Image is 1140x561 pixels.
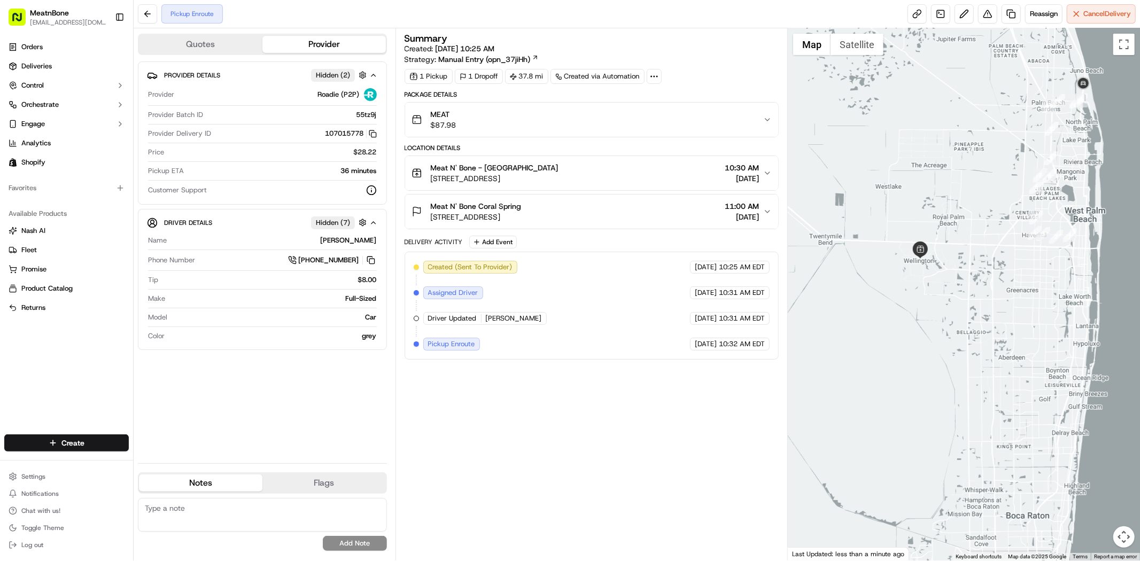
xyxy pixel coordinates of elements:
button: Settings [4,469,129,484]
a: Product Catalog [9,284,125,293]
button: Meat N' Bone - [GEOGRAPHIC_DATA][STREET_ADDRESS]10:30 AM[DATE] [405,156,778,190]
button: Log out [4,537,129,552]
button: [EMAIL_ADDRESS][DOMAIN_NAME] [30,18,106,27]
span: [DATE] [725,173,759,184]
span: Orders [21,42,43,52]
div: 12 [1051,94,1065,108]
a: [PHONE_NUMBER] [288,254,377,266]
span: Phone Number [148,255,195,265]
span: Nash AI [21,226,45,236]
button: Toggle Theme [4,520,129,535]
div: 1 Dropoff [455,69,503,84]
button: Toggle fullscreen view [1113,34,1135,55]
button: Flags [262,474,386,492]
a: Terms (opens in new tab) [1073,554,1088,559]
button: Notifications [4,486,129,501]
div: 13 [1069,95,1083,108]
button: Show street map [793,34,831,55]
button: Product Catalog [4,280,129,297]
div: Strategy: [405,54,539,65]
span: [DATE] [695,339,717,349]
span: Cancel Delivery [1083,9,1131,19]
button: CancelDelivery [1067,4,1136,24]
a: Report a map error [1094,554,1137,559]
span: Hidden ( 2 ) [316,71,350,80]
div: Full-Sized [169,294,377,303]
span: Deliveries [21,61,52,71]
span: MEAT [431,109,456,120]
button: Nash AI [4,222,129,239]
button: Returns [4,299,129,316]
div: [PERSON_NAME] [171,236,377,245]
button: MeatnBone [30,7,69,18]
img: Shopify logo [9,158,17,167]
a: Nash AI [9,226,125,236]
button: 107015778 [325,129,377,138]
div: 7 [1033,168,1047,182]
span: [DATE] [695,262,717,272]
span: Notifications [21,489,59,498]
span: 11:00 AM [725,201,759,212]
span: [PHONE_NUMBER] [299,255,359,265]
span: 10:32 AM EDT [719,339,765,349]
button: Reassign [1025,4,1063,24]
span: Product Catalog [21,284,73,293]
span: Shopify [21,158,45,167]
div: 1 [1063,228,1077,242]
span: 10:31 AM EDT [719,314,765,323]
span: Analytics [21,138,51,148]
span: Fleet [21,245,37,255]
button: MeatnBone[EMAIL_ADDRESS][DOMAIN_NAME] [4,4,111,30]
span: Roadie (P2P) [318,90,360,99]
span: [DATE] [725,212,759,222]
div: 4 [1028,226,1042,240]
button: Promise [4,261,129,278]
a: Created via Automation [550,69,645,84]
button: Quotes [139,36,262,53]
div: 36 minutes [188,166,377,176]
span: [STREET_ADDRESS] [431,173,559,184]
span: Make [148,294,165,303]
span: [DATE] [695,314,717,323]
a: Open this area in Google Maps (opens a new window) [790,547,826,560]
span: Assigned Driver [428,288,478,298]
span: Driver Updated [428,314,477,323]
span: 10:25 AM EDT [719,262,765,272]
button: Fleet [4,241,129,259]
span: Pickup Enroute [428,339,475,349]
span: Returns [21,303,45,313]
span: Provider Delivery ID [148,129,211,138]
span: Map data ©2025 Google [1008,554,1066,559]
button: Driver DetailsHidden (7) [147,214,378,231]
button: Engage [4,115,129,133]
button: Notes [139,474,262,492]
div: 37.8 mi [505,69,548,84]
span: Provider Batch ID [148,110,203,120]
span: Pickup ETA [148,166,184,176]
span: Orchestrate [21,100,59,110]
span: Manual Entry (opn_37jiHh) [439,54,531,65]
span: Created (Sent To Provider) [428,262,513,272]
span: Provider [148,90,174,99]
div: 11 [1042,99,1056,113]
img: Google [790,547,826,560]
button: Meat N' Bone Coral Spring[STREET_ADDRESS]11:00 AM[DATE] [405,194,778,229]
div: 9 [1044,151,1058,165]
div: Available Products [4,205,129,222]
button: Create [4,434,129,451]
span: Driver Details [164,219,212,227]
span: $87.98 [431,120,456,130]
span: Engage [21,119,45,129]
a: Analytics [4,135,129,152]
div: 14 [1074,93,1088,107]
div: grey [169,331,377,341]
span: Color [148,331,165,341]
div: 1 Pickup [405,69,453,84]
h3: Summary [405,34,448,43]
span: 10:30 AM [725,162,759,173]
button: MEAT$87.98 [405,103,778,137]
div: Delivery Activity [405,238,463,246]
span: [DATE] 10:25 AM [436,44,495,53]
